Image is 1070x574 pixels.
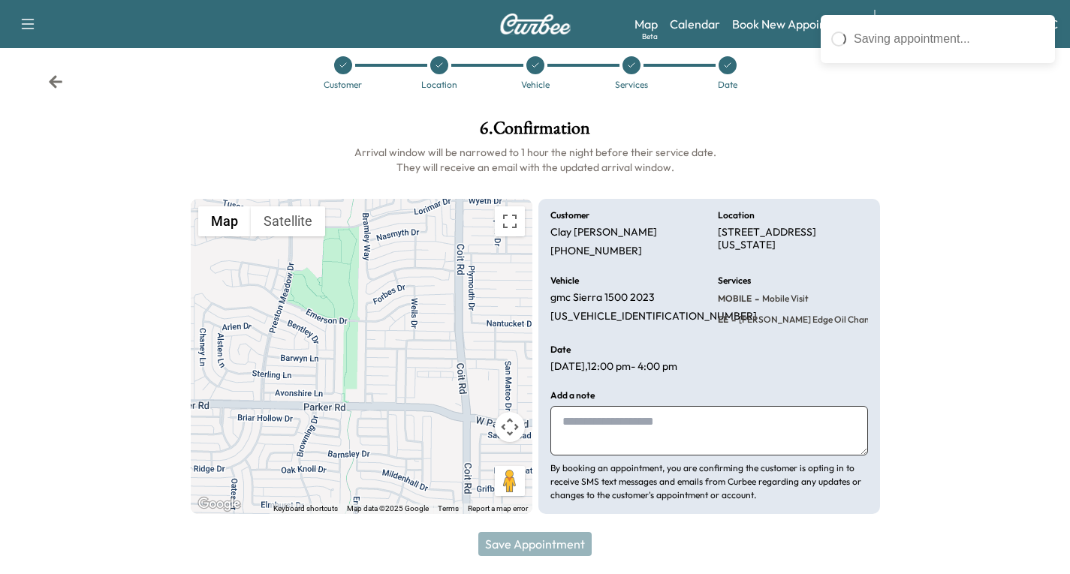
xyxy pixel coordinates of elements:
[521,80,550,89] div: Vehicle
[550,291,655,305] p: gmc Sierra 1500 2023
[550,245,642,258] p: [PHONE_NUMBER]
[191,145,880,175] h6: Arrival window will be narrowed to 1 hour the night before their service date. They will receive ...
[194,494,244,514] img: Google
[347,504,429,512] span: Map data ©2025 Google
[670,15,720,33] a: Calendar
[273,503,338,514] button: Keyboard shortcuts
[499,14,571,35] img: Curbee Logo
[468,504,528,512] a: Report a map error
[718,276,751,285] h6: Services
[854,30,1044,48] div: Saving appointment...
[642,31,658,42] div: Beta
[550,391,595,400] h6: Add a note
[732,15,859,33] a: Book New Appointment
[495,466,525,496] button: Drag Pegman onto the map to open Street View
[634,15,658,33] a: MapBeta
[736,314,879,326] span: Ewing Edge Oil Change
[550,310,757,323] p: [US_VEHICLE_IDENTIFICATION_NUMBER]
[718,293,752,305] span: MOBILE
[759,293,809,305] span: Mobile Visit
[718,226,868,252] p: [STREET_ADDRESS][US_STATE]
[550,276,579,285] h6: Vehicle
[728,312,736,327] span: -
[752,291,759,306] span: -
[550,226,657,239] p: Clay [PERSON_NAME]
[718,314,728,326] span: EE
[550,345,571,354] h6: Date
[495,206,525,236] button: Toggle fullscreen view
[438,504,459,512] a: Terms (opens in new tab)
[324,80,362,89] div: Customer
[550,211,589,220] h6: Customer
[718,80,737,89] div: Date
[550,461,868,502] p: By booking an appointment, you are confirming the customer is opting in to receive SMS text messa...
[198,206,251,236] button: Show street map
[615,80,648,89] div: Services
[495,412,525,442] button: Map camera controls
[194,494,244,514] a: Open this area in Google Maps (opens a new window)
[251,206,325,236] button: Show satellite imagery
[421,80,457,89] div: Location
[48,74,63,89] div: Back
[550,360,677,374] p: [DATE] , 12:00 pm - 4:00 pm
[718,211,755,220] h6: Location
[191,119,880,145] h1: 6 . Confirmation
